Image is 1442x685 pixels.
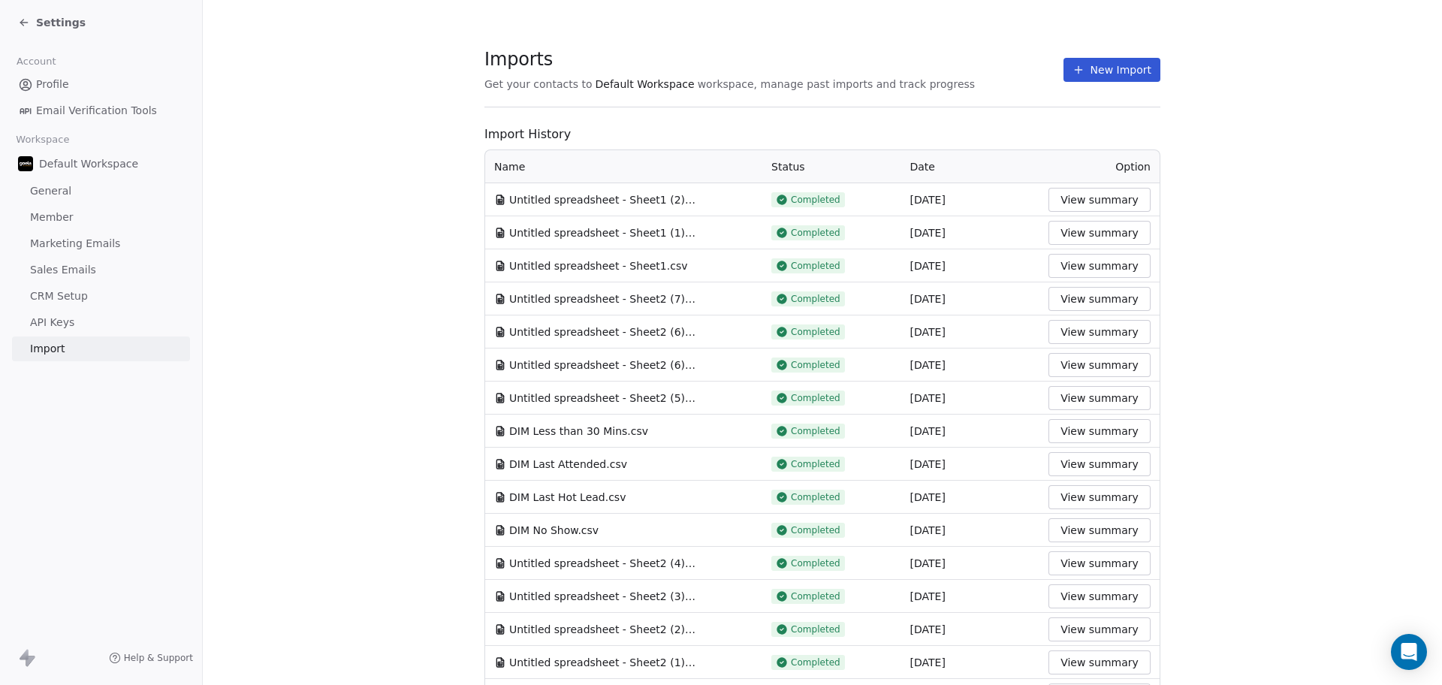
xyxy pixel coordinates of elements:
button: View summary [1048,617,1151,641]
span: Option [1115,161,1151,173]
span: Completed [791,260,840,272]
div: [DATE] [910,258,1031,273]
span: DIM Last Attended.csv [509,457,627,472]
span: Profile [36,77,69,92]
a: Import [12,336,190,361]
a: Member [12,205,190,230]
span: Marketing Emails [30,236,120,252]
div: [DATE] [910,457,1031,472]
span: Completed [791,491,840,503]
span: Completed [791,227,840,239]
span: Completed [791,656,840,668]
button: View summary [1048,452,1151,476]
button: View summary [1048,320,1151,344]
span: Completed [791,392,840,404]
button: New Import [1063,58,1160,82]
span: Untitled spreadsheet - Sheet2 (5).csv [509,391,697,406]
span: DIM Less than 30 Mins.csv [509,424,648,439]
button: View summary [1048,518,1151,542]
span: Completed [791,326,840,338]
span: Untitled spreadsheet - Sheet1.csv [509,258,687,273]
span: Untitled spreadsheet - Sheet2 (7).csv [509,291,697,306]
button: View summary [1048,419,1151,443]
div: [DATE] [910,589,1031,604]
span: Account [10,50,62,73]
span: Get your contacts to [484,77,593,92]
span: Import [30,341,65,357]
a: General [12,179,190,204]
span: Untitled spreadsheet - Sheet2 (2).csv [509,622,697,637]
span: Completed [791,557,840,569]
a: API Keys [12,310,190,335]
span: Name [494,159,525,174]
span: Untitled spreadsheet - Sheet2 (3).csv [509,589,697,604]
a: Profile [12,72,190,97]
img: Zeeshan%20Neck%20Print%20Dark.png [18,156,33,171]
span: Sales Emails [30,262,96,278]
div: [DATE] [910,291,1031,306]
div: [DATE] [910,391,1031,406]
a: Sales Emails [12,258,190,282]
span: Completed [791,425,840,437]
span: Date [910,161,935,173]
span: workspace, manage past imports and track progress [698,77,975,92]
span: Completed [791,194,840,206]
span: Help & Support [124,652,193,664]
div: [DATE] [910,225,1031,240]
button: View summary [1048,584,1151,608]
span: Untitled spreadsheet - Sheet2 (6).csv [509,324,697,339]
span: Settings [36,15,86,30]
span: Completed [791,359,840,371]
a: Help & Support [109,652,193,664]
div: [DATE] [910,424,1031,439]
span: Default Workspace [596,77,695,92]
div: [DATE] [910,622,1031,637]
button: View summary [1048,386,1151,410]
button: View summary [1048,551,1151,575]
div: Open Intercom Messenger [1391,634,1427,670]
span: CRM Setup [30,288,88,304]
button: View summary [1048,221,1151,245]
span: Completed [791,590,840,602]
button: View summary [1048,650,1151,674]
a: Settings [18,15,86,30]
div: [DATE] [910,523,1031,538]
div: [DATE] [910,358,1031,373]
span: Untitled spreadsheet - Sheet1 (2).csv [509,192,697,207]
span: Completed [791,623,840,635]
button: View summary [1048,254,1151,278]
span: Status [771,161,805,173]
span: Completed [791,524,840,536]
span: DIM Last Hot Lead.csv [509,490,626,505]
span: Untitled spreadsheet - Sheet2 (6).csv [509,358,697,373]
div: [DATE] [910,192,1031,207]
span: API Keys [30,315,74,330]
div: [DATE] [910,490,1031,505]
span: Untitled spreadsheet - Sheet2 (4).csv [509,556,697,571]
span: Member [30,210,74,225]
a: Marketing Emails [12,231,190,256]
span: General [30,183,71,199]
a: Email Verification Tools [12,98,190,123]
button: View summary [1048,287,1151,311]
span: Email Verification Tools [36,103,157,119]
button: View summary [1048,353,1151,377]
span: Completed [791,293,840,305]
div: [DATE] [910,556,1031,571]
button: View summary [1048,188,1151,212]
span: Workspace [10,128,76,151]
span: Untitled spreadsheet - Sheet2 (1).csv [509,655,697,670]
span: Completed [791,458,840,470]
div: [DATE] [910,655,1031,670]
button: View summary [1048,485,1151,509]
span: Imports [484,48,975,71]
div: [DATE] [910,324,1031,339]
span: DIM No Show.csv [509,523,599,538]
span: Untitled spreadsheet - Sheet1 (1).csv [509,225,697,240]
span: Default Workspace [39,156,138,171]
a: CRM Setup [12,284,190,309]
span: Import History [484,125,1160,143]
